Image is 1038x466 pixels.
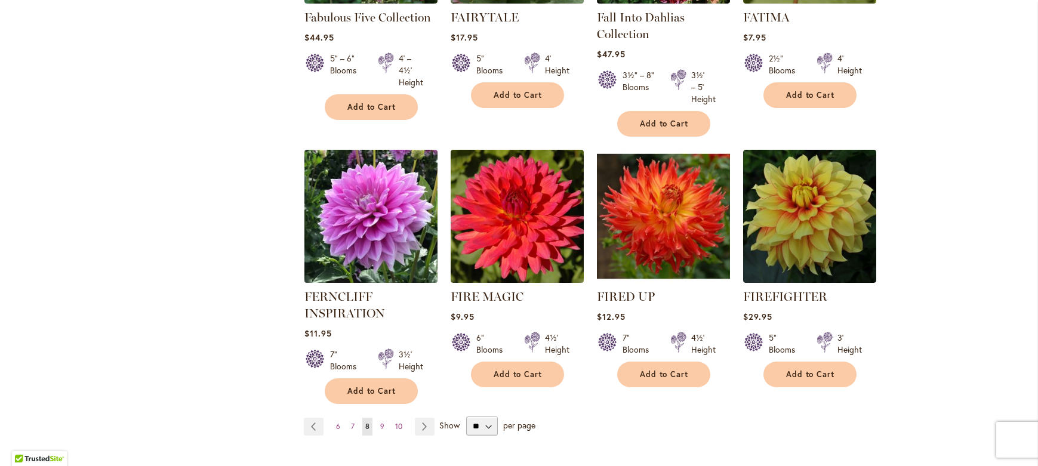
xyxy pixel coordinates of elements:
[336,422,340,431] span: 6
[333,418,343,436] a: 6
[763,362,857,387] button: Add to Cart
[380,422,384,431] span: 9
[743,289,827,304] a: FIREFIGHTER
[348,418,358,436] a: 7
[399,348,423,372] div: 3½' Height
[304,32,334,43] span: $44.95
[786,90,835,100] span: Add to Cart
[451,274,584,285] a: FIRE MAGIC
[9,424,42,457] iframe: Launch Accessibility Center
[476,53,510,76] div: 5" Blooms
[597,150,730,283] img: FIRED UP
[837,53,862,76] div: 4' Height
[597,311,626,322] span: $12.95
[494,90,543,100] span: Add to Cart
[451,311,475,322] span: $9.95
[330,348,364,372] div: 7" Blooms
[597,274,730,285] a: FIRED UP
[623,69,656,105] div: 3½" – 8" Blooms
[545,332,569,356] div: 4½' Height
[743,10,790,24] a: FATIMA
[451,289,523,304] a: FIRE MAGIC
[471,82,564,108] button: Add to Cart
[439,419,460,431] span: Show
[691,332,716,356] div: 4½' Height
[743,32,766,43] span: $7.95
[351,422,355,431] span: 7
[330,53,364,88] div: 5" – 6" Blooms
[769,53,802,76] div: 2½" Blooms
[786,369,835,379] span: Add to Cart
[304,10,431,24] a: Fabulous Five Collection
[304,289,385,320] a: FERNCLIFF INSPIRATION
[451,32,478,43] span: $17.95
[347,102,396,112] span: Add to Cart
[471,362,564,387] button: Add to Cart
[365,422,369,431] span: 8
[503,419,535,431] span: per page
[640,119,689,129] span: Add to Cart
[623,332,656,356] div: 7" Blooms
[545,53,569,76] div: 4' Height
[304,274,438,285] a: Ferncliff Inspiration
[451,10,519,24] a: FAIRYTALE
[395,422,402,431] span: 10
[451,150,584,283] img: FIRE MAGIC
[325,378,418,404] button: Add to Cart
[743,150,876,283] img: FIREFIGHTER
[325,94,418,120] button: Add to Cart
[743,274,876,285] a: FIREFIGHTER
[494,369,543,379] span: Add to Cart
[597,48,626,60] span: $47.95
[769,332,802,356] div: 5" Blooms
[617,362,710,387] button: Add to Cart
[837,332,862,356] div: 3' Height
[392,418,405,436] a: 10
[617,111,710,137] button: Add to Cart
[597,289,655,304] a: FIRED UP
[399,53,423,88] div: 4' – 4½' Height
[347,386,396,396] span: Add to Cart
[476,332,510,356] div: 6" Blooms
[377,418,387,436] a: 9
[743,311,772,322] span: $29.95
[691,69,716,105] div: 3½' – 5' Height
[763,82,857,108] button: Add to Cart
[597,10,685,41] a: Fall Into Dahlias Collection
[301,147,441,286] img: Ferncliff Inspiration
[304,328,332,339] span: $11.95
[640,369,689,379] span: Add to Cart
